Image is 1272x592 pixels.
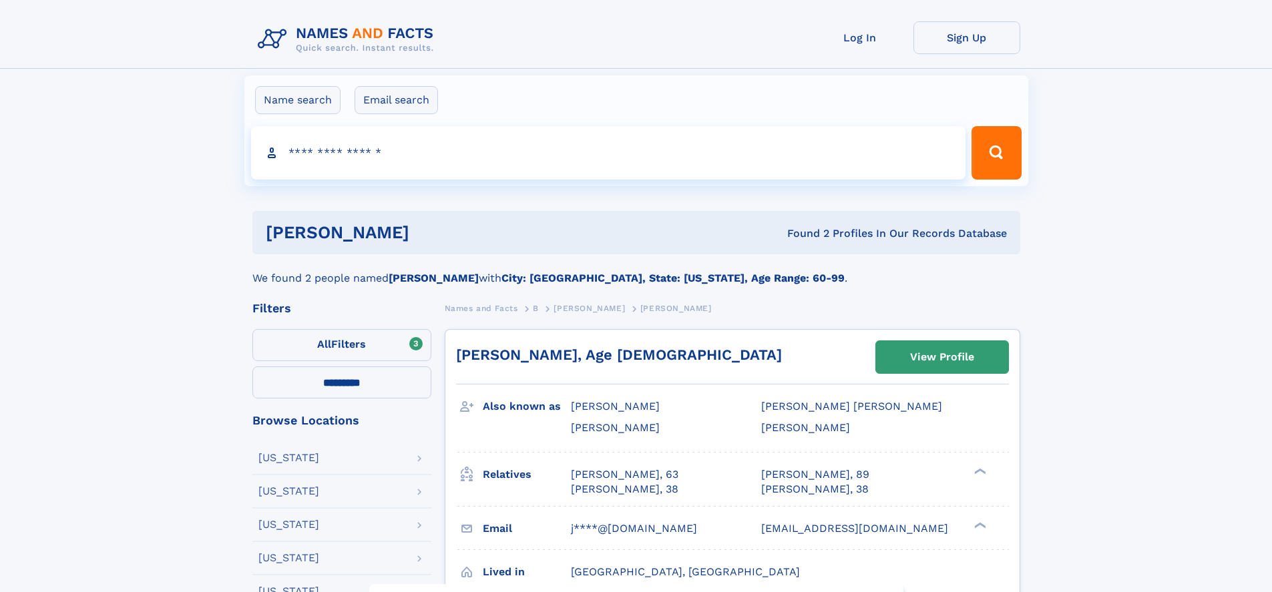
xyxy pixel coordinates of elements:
[483,517,571,540] h3: Email
[571,565,800,578] span: [GEOGRAPHIC_DATA], [GEOGRAPHIC_DATA]
[252,329,431,361] label: Filters
[972,126,1021,180] button: Search Button
[571,482,678,497] a: [PERSON_NAME], 38
[252,302,431,314] div: Filters
[255,86,341,114] label: Name search
[910,342,974,372] div: View Profile
[252,21,445,57] img: Logo Names and Facts
[266,224,598,241] h1: [PERSON_NAME]
[807,21,913,54] a: Log In
[876,341,1008,373] a: View Profile
[971,467,987,475] div: ❯
[761,421,850,434] span: [PERSON_NAME]
[554,304,625,313] span: [PERSON_NAME]
[252,254,1020,286] div: We found 2 people named with .
[554,300,625,316] a: [PERSON_NAME]
[389,272,479,284] b: [PERSON_NAME]
[971,521,987,529] div: ❯
[640,304,712,313] span: [PERSON_NAME]
[317,338,331,350] span: All
[913,21,1020,54] a: Sign Up
[761,467,869,482] a: [PERSON_NAME], 89
[483,463,571,486] h3: Relatives
[761,400,942,412] span: [PERSON_NAME] [PERSON_NAME]
[258,486,319,497] div: [US_STATE]
[258,553,319,563] div: [US_STATE]
[501,272,845,284] b: City: [GEOGRAPHIC_DATA], State: [US_STATE], Age Range: 60-99
[598,226,1007,241] div: Found 2 Profiles In Our Records Database
[571,421,660,434] span: [PERSON_NAME]
[456,346,782,363] a: [PERSON_NAME], Age [DEMOGRAPHIC_DATA]
[252,414,431,426] div: Browse Locations
[483,561,571,583] h3: Lived in
[483,395,571,418] h3: Also known as
[533,300,539,316] a: B
[445,300,518,316] a: Names and Facts
[258,519,319,530] div: [US_STATE]
[533,304,539,313] span: B
[761,522,948,535] span: [EMAIL_ADDRESS][DOMAIN_NAME]
[355,86,438,114] label: Email search
[258,453,319,463] div: [US_STATE]
[571,467,678,482] a: [PERSON_NAME], 63
[571,400,660,412] span: [PERSON_NAME]
[251,126,966,180] input: search input
[761,482,869,497] a: [PERSON_NAME], 38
